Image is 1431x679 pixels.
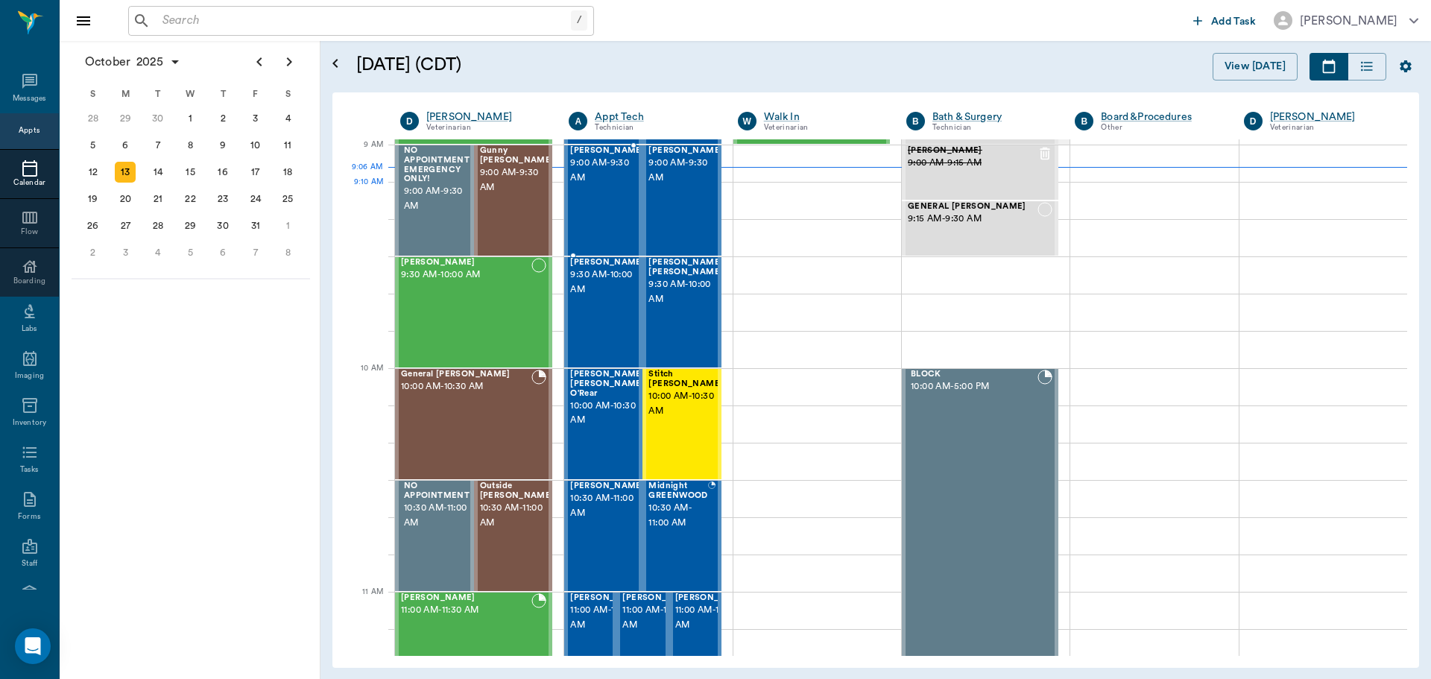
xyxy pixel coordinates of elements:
[1187,7,1262,34] button: Add Task
[906,112,925,130] div: B
[675,603,750,633] span: 11:00 AM - 11:30 AM
[570,268,645,297] span: 9:30 AM - 10:00 AM
[480,165,555,195] span: 9:00 AM - 9:30 AM
[15,628,51,664] div: Open Intercom Messenger
[212,242,233,263] div: Thursday, November 6, 2025
[245,189,266,209] div: Friday, October 24, 2025
[570,146,645,156] span: [PERSON_NAME]
[648,370,723,389] span: Stitch [PERSON_NAME]
[570,593,645,603] span: [PERSON_NAME]
[908,212,1037,227] span: 9:15 AM - 9:30 AM
[1262,7,1430,34] button: [PERSON_NAME]
[245,108,266,129] div: Friday, October 3, 2025
[401,379,531,394] span: 10:00 AM - 10:30 AM
[932,121,1052,134] div: Technician
[395,480,474,592] div: BOOKED, 10:30 AM - 11:00 AM
[932,110,1052,124] a: Bath & Surgery
[245,162,266,183] div: Friday, October 17, 2025
[401,593,531,603] span: [PERSON_NAME]
[570,370,645,398] span: [PERSON_NAME] [PERSON_NAME] O'Rear
[1213,53,1298,80] button: View [DATE]
[212,108,233,129] div: Thursday, October 2, 2025
[78,47,189,77] button: October2025
[401,258,531,268] span: [PERSON_NAME]
[115,189,136,209] div: Monday, October 20, 2025
[648,146,723,156] span: [PERSON_NAME]
[344,137,383,174] div: 9 AM
[564,480,642,592] div: BOOKED, 10:30 AM - 11:00 AM
[1270,110,1390,124] a: [PERSON_NAME]
[571,10,587,31] div: /
[564,256,642,368] div: NOT_CONFIRMED, 9:30 AM - 10:00 AM
[13,417,46,429] div: Inventory
[764,110,884,124] a: Walk In
[271,83,304,105] div: S
[277,108,298,129] div: Saturday, October 4, 2025
[480,146,555,165] span: Gunny [PERSON_NAME]
[911,370,1037,379] span: BLOCK
[911,379,1037,394] span: 10:00 AM - 5:00 PM
[277,242,298,263] div: Saturday, November 8, 2025
[13,93,47,104] div: Messages
[148,135,168,156] div: Tuesday, October 7, 2025
[648,156,723,186] span: 9:00 AM - 9:30 AM
[83,135,104,156] div: Sunday, October 5, 2025
[148,215,168,236] div: Tuesday, October 28, 2025
[1300,12,1397,30] div: [PERSON_NAME]
[642,256,721,368] div: NOT_CONFIRMED, 9:30 AM - 10:00 AM
[1270,121,1390,134] div: Veterinarian
[570,156,645,186] span: 9:00 AM - 9:30 AM
[20,464,39,476] div: Tasks
[180,108,201,129] div: Wednesday, October 1, 2025
[395,368,552,480] div: BOOKED, 10:00 AM - 10:30 AM
[1101,121,1221,134] div: Other
[474,145,553,256] div: CHECKED_IN, 9:00 AM - 9:30 AM
[1101,110,1221,124] a: Board &Procedures
[180,189,201,209] div: Wednesday, October 22, 2025
[212,189,233,209] div: Thursday, October 23, 2025
[148,162,168,183] div: Tuesday, October 14, 2025
[83,189,104,209] div: Sunday, October 19, 2025
[564,368,642,480] div: BOOKED, 10:00 AM - 10:30 AM
[115,135,136,156] div: Monday, October 6, 2025
[642,145,721,256] div: NOT_CONFIRMED, 9:00 AM - 9:30 AM
[570,603,645,633] span: 11:00 AM - 11:30 AM
[908,146,1037,156] span: [PERSON_NAME]
[404,184,473,214] span: 9:00 AM - 9:30 AM
[356,53,748,77] h5: [DATE] (CDT)
[83,215,104,236] div: Sunday, October 26, 2025
[115,108,136,129] div: Monday, September 29, 2025
[22,558,37,569] div: Staff
[148,189,168,209] div: Tuesday, October 21, 2025
[595,110,715,124] a: Appt Tech
[82,51,133,72] span: October
[426,121,546,134] div: Veterinarian
[83,242,104,263] div: Sunday, November 2, 2025
[180,162,201,183] div: Wednesday, October 15, 2025
[148,242,168,263] div: Tuesday, November 4, 2025
[274,47,304,77] button: Next page
[648,481,707,501] span: Midnight GREENWOOD
[115,242,136,263] div: Monday, November 3, 2025
[277,135,298,156] div: Saturday, October 11, 2025
[395,145,474,256] div: BOOKED, 9:00 AM - 9:30 AM
[902,200,1058,256] div: NOT_CONFIRMED, 9:15 AM - 9:30 AM
[902,145,1058,200] div: CANCELED, 9:00 AM - 9:15 AM
[401,370,531,379] span: General [PERSON_NAME]
[142,83,174,105] div: T
[326,35,344,92] button: Open calendar
[595,121,715,134] div: Technician
[83,108,104,129] div: Sunday, September 28, 2025
[675,593,750,603] span: [PERSON_NAME]
[148,108,168,129] div: Tuesday, September 30, 2025
[69,6,98,36] button: Close drawer
[569,112,587,130] div: A
[908,156,1037,171] span: 9:00 AM - 9:15 AM
[474,480,553,592] div: NOT_CONFIRMED, 10:30 AM - 11:00 AM
[480,501,555,531] span: 10:30 AM - 11:00 AM
[395,256,552,368] div: NOT_CONFIRMED, 9:30 AM - 10:00 AM
[764,121,884,134] div: Veterinarian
